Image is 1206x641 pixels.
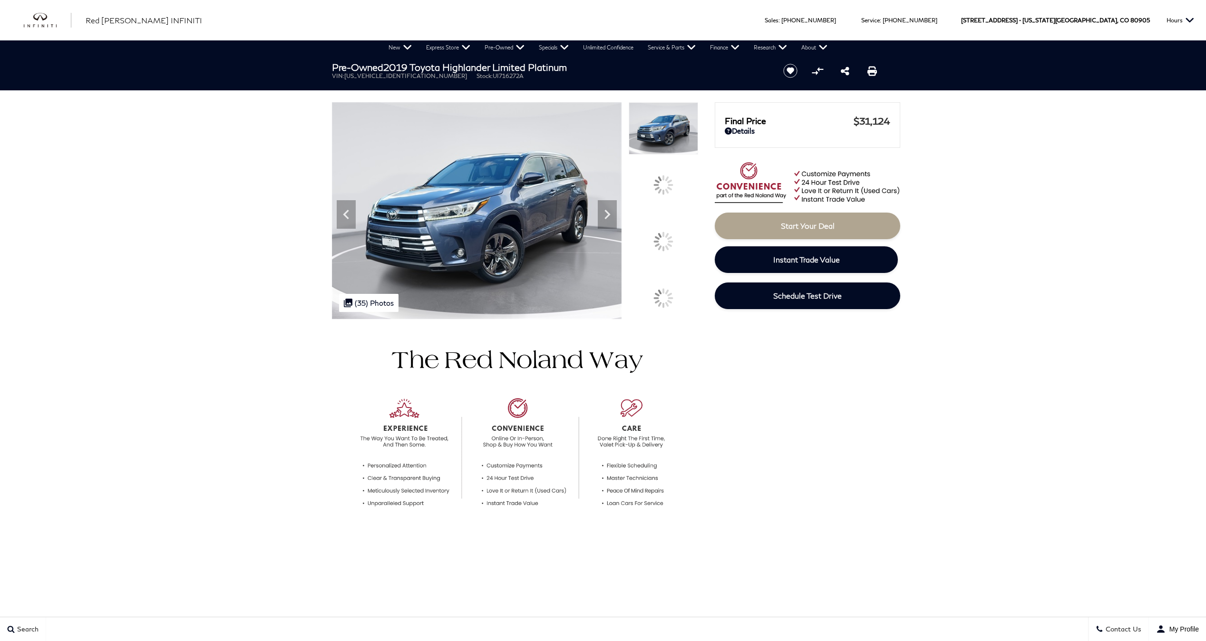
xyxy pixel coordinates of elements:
[86,15,202,26] a: Red [PERSON_NAME] INFINITI
[15,625,39,633] span: Search
[24,13,71,28] img: INFINITI
[1149,617,1206,641] button: user-profile-menu
[344,72,467,79] span: [US_VEHICLE_IDENTIFICATION_NUMBER]
[332,61,383,73] strong: Pre-Owned
[880,17,881,24] span: :
[773,255,840,264] span: Instant Trade Value
[493,72,524,79] span: UI716272A
[332,72,344,79] span: VIN:
[532,40,576,55] a: Specials
[332,102,622,319] img: Used 2019 Shoreline Blue Pearl Toyota Limited Platinum image 1
[419,40,477,55] a: Express Store
[715,213,900,239] a: Start Your Deal
[332,62,767,72] h1: 2019 Toyota Highlander Limited Platinum
[841,65,849,77] a: Share this Pre-Owned 2019 Toyota Highlander Limited Platinum
[86,16,202,25] span: Red [PERSON_NAME] INFINITI
[715,282,900,309] a: Schedule Test Drive
[629,102,698,155] img: Used 2019 Shoreline Blue Pearl Toyota Limited Platinum image 1
[1103,625,1141,633] span: Contact Us
[1166,625,1199,633] span: My Profile
[641,40,703,55] a: Service & Parts
[883,17,937,24] a: [PHONE_NUMBER]
[773,291,842,300] span: Schedule Test Drive
[725,116,854,126] span: Final Price
[854,115,890,126] span: $31,124
[747,40,794,55] a: Research
[703,40,747,55] a: Finance
[867,65,877,77] a: Print this Pre-Owned 2019 Toyota Highlander Limited Platinum
[781,17,836,24] a: [PHONE_NUMBER]
[339,294,399,312] div: (35) Photos
[725,126,890,135] a: Details
[576,40,641,55] a: Unlimited Confidence
[765,17,778,24] span: Sales
[794,40,835,55] a: About
[778,17,780,24] span: :
[381,40,835,55] nav: Main Navigation
[715,246,898,273] a: Instant Trade Value
[780,63,801,78] button: Save vehicle
[24,13,71,28] a: infiniti
[381,40,419,55] a: New
[781,221,835,230] span: Start Your Deal
[725,115,890,126] a: Final Price $31,124
[477,72,493,79] span: Stock:
[961,17,1150,24] a: [STREET_ADDRESS] • [US_STATE][GEOGRAPHIC_DATA], CO 80905
[861,17,880,24] span: Service
[810,64,825,78] button: Compare vehicle
[477,40,532,55] a: Pre-Owned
